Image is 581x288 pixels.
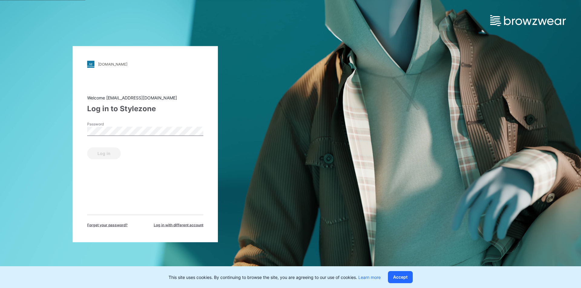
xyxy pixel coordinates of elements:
img: browzwear-logo.e42bd6dac1945053ebaf764b6aa21510.svg [490,15,566,26]
span: Forget your password? [87,222,128,228]
a: Learn more [358,275,381,280]
div: [DOMAIN_NAME] [98,62,127,66]
a: [DOMAIN_NAME] [87,60,203,68]
p: This site uses cookies. By continuing to browse the site, you are agreeing to our use of cookies. [169,274,381,280]
label: Password [87,121,130,127]
div: Log in to Stylezone [87,103,203,114]
div: Welcome [EMAIL_ADDRESS][DOMAIN_NAME] [87,94,203,101]
img: stylezone-logo.562084cfcfab977791bfbf7441f1a819.svg [87,60,94,68]
span: Log in with different account [154,222,203,228]
button: Accept [388,271,413,283]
